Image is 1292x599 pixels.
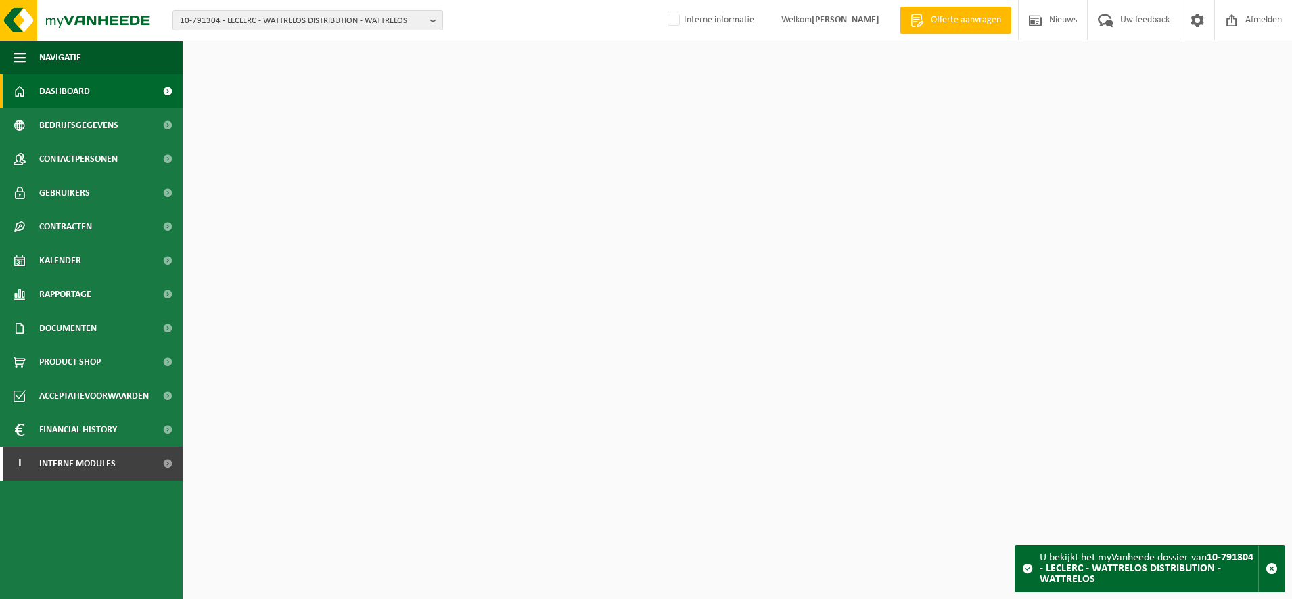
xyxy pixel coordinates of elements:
button: 10-791304 - LECLERC - WATTRELOS DISTRIBUTION - WATTRELOS [172,10,443,30]
span: Documenten [39,311,97,345]
span: I [14,447,26,481]
span: Contactpersonen [39,142,118,176]
span: Bedrijfsgegevens [39,108,118,142]
span: Product Shop [39,345,101,379]
label: Interne informatie [665,10,754,30]
span: Dashboard [39,74,90,108]
strong: [PERSON_NAME] [812,15,879,25]
span: Interne modules [39,447,116,481]
span: Kalender [39,244,81,278]
span: Rapportage [39,278,91,311]
span: Offerte aanvragen [927,14,1005,27]
span: Financial History [39,413,117,447]
span: 10-791304 - LECLERC - WATTRELOS DISTRIBUTION - WATTRELOS [180,11,425,31]
a: Offerte aanvragen [900,7,1011,34]
strong: 10-791304 - LECLERC - WATTRELOS DISTRIBUTION - WATTRELOS [1040,552,1253,585]
div: U bekijkt het myVanheede dossier van [1040,546,1258,592]
span: Contracten [39,210,92,244]
span: Navigatie [39,41,81,74]
span: Acceptatievoorwaarden [39,379,149,413]
span: Gebruikers [39,176,90,210]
